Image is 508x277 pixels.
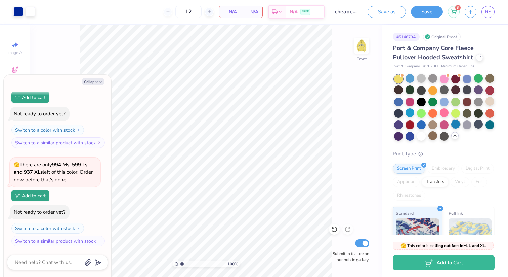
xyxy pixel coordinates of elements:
[245,8,258,15] span: N/A
[396,218,439,252] img: Standard
[393,64,420,69] span: Port & Company
[396,210,414,217] span: Standard
[76,226,80,230] img: Switch to a color with stock
[400,243,406,249] span: 🫣
[393,255,495,270] button: Add to Cart
[14,209,66,215] div: Not ready to order yet?
[82,78,104,85] button: Collapse
[423,33,461,41] div: Original Proof
[411,6,443,18] button: Save
[368,6,406,18] button: Save as
[290,8,298,15] span: N/A
[393,164,425,174] div: Screen Print
[329,251,369,263] label: Submit to feature on our public gallery.
[14,162,19,168] span: 🫣
[357,56,367,62] div: Front
[355,39,368,53] img: Front
[423,64,438,69] span: # PC78H
[330,5,363,19] input: Untitled Design
[422,177,449,187] div: Transfers
[451,177,469,187] div: Vinyl
[302,9,309,14] span: FREE
[471,177,487,187] div: Foil
[461,164,494,174] div: Digital Print
[227,261,238,267] span: 100 %
[449,218,492,252] img: Puff Ink
[11,223,84,234] button: Switch to a color with stock
[15,95,20,99] img: Add to cart
[97,141,101,145] img: Switch to a similar product with stock
[393,44,474,61] span: Port & Company Core Fleece Pullover Hooded Sweatshirt
[393,191,425,201] div: Rhinestones
[11,190,49,201] button: Add to cart
[11,125,84,135] button: Switch to a color with stock
[430,243,485,248] strong: selling out fast in M, L and XL
[485,8,491,16] span: RS
[7,50,23,55] span: Image AI
[14,110,66,117] div: Not ready to order yet?
[15,194,20,198] img: Add to cart
[11,92,49,103] button: Add to cart
[393,177,420,187] div: Applique
[441,64,475,69] span: Minimum Order: 12 +
[449,210,463,217] span: Puff Ink
[455,5,461,10] span: 3
[175,6,202,18] input: – –
[393,150,495,158] div: Print Type
[11,236,105,246] button: Switch to a similar product with stock
[97,239,101,243] img: Switch to a similar product with stock
[400,243,486,249] span: This color is .
[481,6,495,18] a: RS
[14,161,93,183] span: There are only left of this color. Order now before that's gone.
[393,33,420,41] div: # 514679A
[427,164,459,174] div: Embroidery
[11,137,105,148] button: Switch to a similar product with stock
[223,8,237,15] span: N/A
[76,128,80,132] img: Switch to a color with stock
